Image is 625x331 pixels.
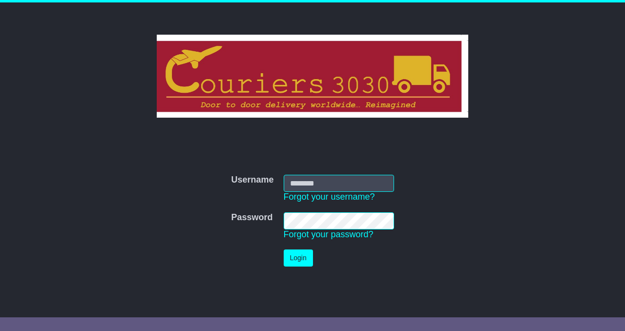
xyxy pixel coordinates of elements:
label: Password [231,212,272,223]
a: Forgot your password? [284,229,374,239]
button: Login [284,249,313,267]
label: Username [231,175,273,186]
img: Couriers 3030 [157,35,469,118]
a: Forgot your username? [284,192,375,202]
